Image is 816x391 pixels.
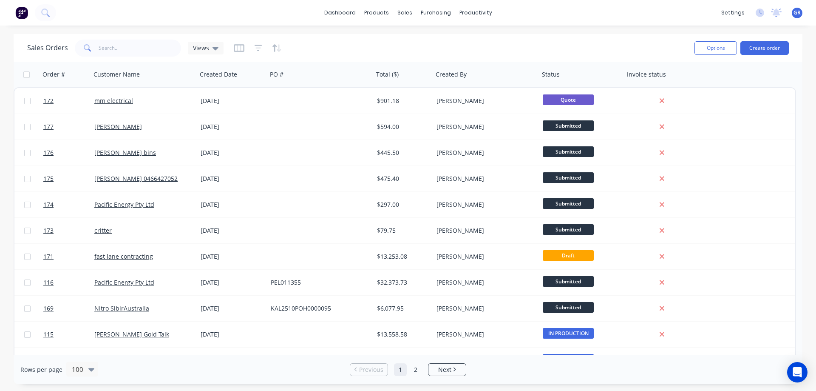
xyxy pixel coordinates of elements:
[99,40,181,57] input: Search...
[428,365,466,374] a: Next page
[543,302,594,313] span: Submitted
[377,226,427,235] div: $79.75
[436,70,467,79] div: Created By
[543,172,594,183] span: Submitted
[201,226,264,235] div: [DATE]
[43,252,54,261] span: 171
[377,304,427,313] div: $6,077.95
[94,252,153,260] a: fast lane contracting
[393,6,416,19] div: sales
[436,278,531,287] div: [PERSON_NAME]
[201,97,264,105] div: [DATE]
[436,226,531,235] div: [PERSON_NAME]
[43,200,54,209] span: 174
[201,148,264,157] div: [DATE]
[94,304,149,312] a: Nitro SibirAustralia
[271,304,365,313] div: KAL2510POH0000095
[43,123,54,131] span: 177
[377,252,427,261] div: $13,253.08
[394,363,407,376] a: Page 1 is your current page
[201,278,264,287] div: [DATE]
[94,200,154,208] a: Pacific Energy Pty Ltd
[43,148,54,157] span: 176
[436,330,531,339] div: [PERSON_NAME]
[543,276,594,287] span: Submitted
[43,97,54,105] span: 172
[43,278,54,287] span: 116
[360,6,393,19] div: products
[350,365,388,374] a: Previous page
[694,41,737,55] button: Options
[543,120,594,131] span: Submitted
[436,97,531,105] div: [PERSON_NAME]
[377,174,427,183] div: $475.40
[20,365,62,374] span: Rows per page
[94,330,169,338] a: [PERSON_NAME] Gold Talk
[43,140,94,166] a: 176
[543,146,594,157] span: Submitted
[409,363,422,376] a: Page 2
[542,70,560,79] div: Status
[201,174,264,183] div: [DATE]
[270,70,283,79] div: PO #
[377,97,427,105] div: $901.18
[543,198,594,209] span: Submitted
[377,330,427,339] div: $13,558.58
[43,270,94,295] a: 116
[94,97,133,105] a: mm electrical
[43,322,94,347] a: 115
[43,192,94,217] a: 174
[793,9,801,17] span: GR
[43,226,54,235] span: 173
[377,200,427,209] div: $297.00
[436,304,531,313] div: [PERSON_NAME]
[787,362,807,382] div: Open Intercom Messenger
[377,278,427,287] div: $32,373.73
[200,70,237,79] div: Created Date
[43,304,54,313] span: 169
[359,365,383,374] span: Previous
[43,174,54,183] span: 175
[201,304,264,313] div: [DATE]
[376,70,399,79] div: Total ($)
[94,174,178,183] a: [PERSON_NAME] 0466427052
[94,148,156,157] a: [PERSON_NAME] bins
[455,6,496,19] div: productivity
[436,174,531,183] div: [PERSON_NAME]
[436,252,531,261] div: [PERSON_NAME]
[377,123,427,131] div: $594.00
[43,166,94,191] a: 175
[42,70,65,79] div: Order #
[43,88,94,114] a: 172
[43,296,94,321] a: 169
[543,224,594,235] span: Submitted
[43,218,94,243] a: 173
[43,244,94,269] a: 171
[43,114,94,140] a: 177
[717,6,749,19] div: settings
[436,200,531,209] div: [PERSON_NAME]
[201,252,264,261] div: [DATE]
[740,41,789,55] button: Create order
[346,363,470,376] ul: Pagination
[94,278,154,286] a: Pacific Energy Pty Ltd
[193,43,209,52] span: Views
[627,70,666,79] div: Invoice status
[543,328,594,339] span: IN PRODUCTION
[438,365,451,374] span: Next
[27,44,68,52] h1: Sales Orders
[15,6,28,19] img: Factory
[543,94,594,105] span: Quote
[93,70,140,79] div: Customer Name
[543,354,594,365] span: IN PRODUCTION
[271,278,365,287] div: PEL011355
[201,330,264,339] div: [DATE]
[416,6,455,19] div: purchasing
[94,123,142,131] a: [PERSON_NAME]
[43,330,54,339] span: 115
[94,226,112,234] a: critter
[201,123,264,131] div: [DATE]
[436,123,531,131] div: [PERSON_NAME]
[543,250,594,261] span: Draft
[320,6,360,19] a: dashboard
